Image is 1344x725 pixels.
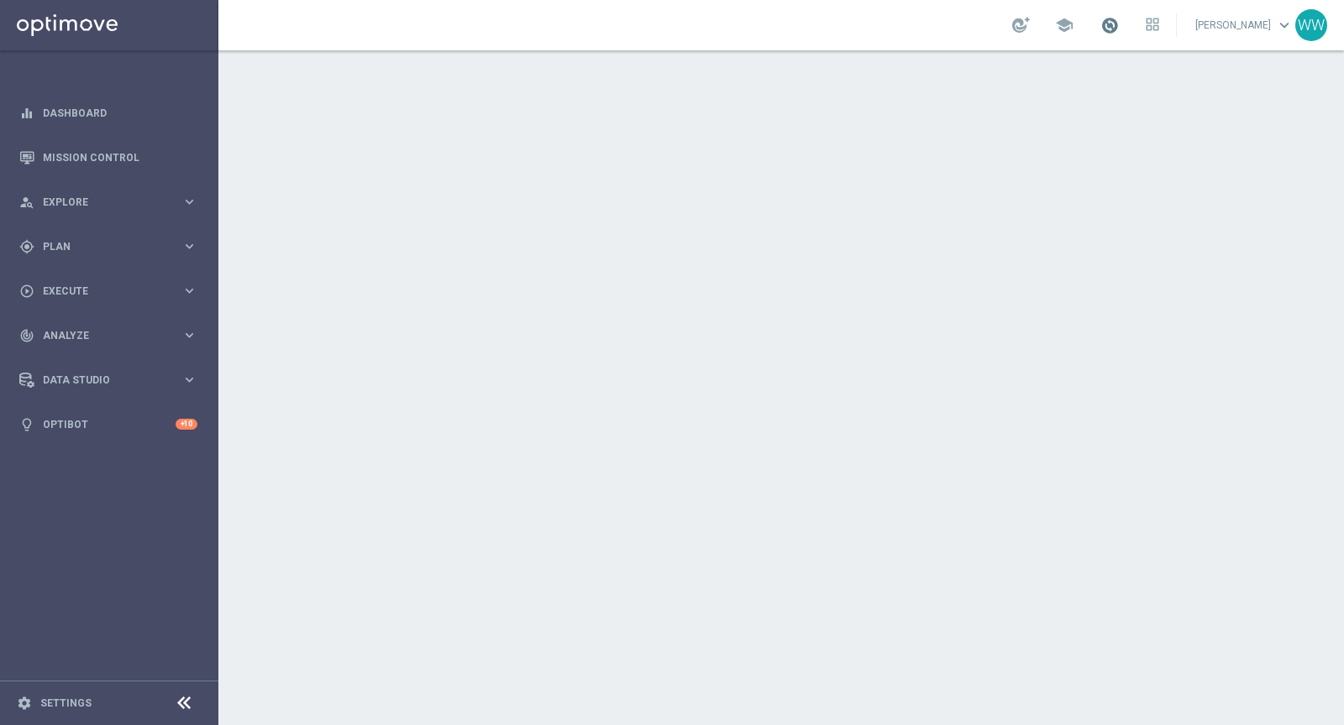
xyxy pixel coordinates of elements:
div: Data Studio [19,373,181,388]
button: play_circle_outline Execute keyboard_arrow_right [18,284,198,298]
i: person_search [19,195,34,210]
div: +10 [176,419,197,430]
div: Optibot [19,402,197,446]
span: Analyze [43,331,181,341]
button: gps_fixed Plan keyboard_arrow_right [18,240,198,253]
i: lightbulb [19,417,34,432]
div: Analyze [19,328,181,343]
div: Execute [19,284,181,299]
span: school [1055,16,1074,34]
i: keyboard_arrow_right [181,238,197,254]
i: keyboard_arrow_right [181,327,197,343]
span: Data Studio [43,375,181,385]
button: track_changes Analyze keyboard_arrow_right [18,329,198,342]
div: WW [1295,9,1327,41]
a: Dashboard [43,91,197,135]
a: Settings [40,698,92,708]
span: keyboard_arrow_down [1275,16,1294,34]
span: Plan [43,242,181,252]
button: lightbulb Optibot +10 [18,418,198,431]
button: equalizer Dashboard [18,107,198,120]
button: Data Studio keyboard_arrow_right [18,373,198,387]
button: Mission Control [18,151,198,164]
i: equalizer [19,106,34,121]
i: gps_fixed [19,239,34,254]
button: person_search Explore keyboard_arrow_right [18,196,198,209]
a: Mission Control [43,135,197,180]
a: [PERSON_NAME]keyboard_arrow_down [1194,13,1295,38]
i: keyboard_arrow_right [181,194,197,210]
i: play_circle_outline [19,284,34,299]
i: track_changes [19,328,34,343]
i: keyboard_arrow_right [181,372,197,388]
span: Explore [43,197,181,207]
div: Explore [19,195,181,210]
div: Mission Control [19,135,197,180]
i: keyboard_arrow_right [181,283,197,299]
span: Execute [43,286,181,296]
a: Optibot [43,402,176,446]
div: Plan [19,239,181,254]
div: Dashboard [19,91,197,135]
i: settings [17,696,32,711]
